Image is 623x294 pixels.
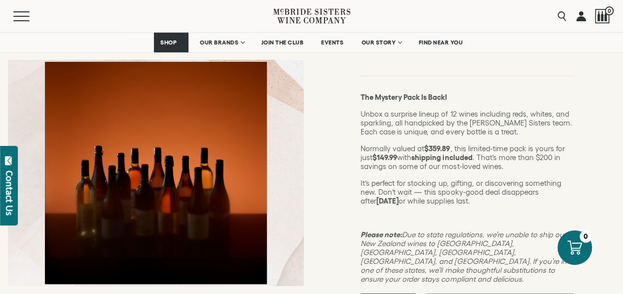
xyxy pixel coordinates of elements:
[200,39,238,46] span: OUR BRANDS
[361,39,396,46] span: OUR STORY
[361,230,402,239] strong: Please note:
[361,144,574,171] p: Normally valued at , this limited-time pack is yours for just with . That’s more than $200 in sav...
[255,33,310,52] a: JOIN THE CLUB
[355,33,407,52] a: OUR STORY
[419,39,463,46] span: FIND NEAR YOU
[160,39,177,46] span: SHOP
[580,230,592,243] div: 0
[361,230,567,283] em: Due to state regulations, we’re unable to ship our New Zealand wines to [GEOGRAPHIC_DATA], [GEOGR...
[372,153,397,162] strong: $149.99
[4,170,14,215] div: Contact Us
[361,179,574,206] p: It’s perfect for stocking up, gifting, or discovering something new. Don’t wait — this spooky-goo...
[13,11,49,21] button: Mobile Menu Trigger
[321,39,343,46] span: EVENTS
[361,110,574,136] p: Unbox a surprise lineup of 12 wines including reds, whites, and sparkling, all handpicked by the ...
[193,33,250,52] a: OUR BRANDS
[411,153,472,162] strong: shipping included
[605,6,614,15] span: 0
[361,93,447,101] strong: The Mystery Pack Is Back!
[261,39,304,46] span: JOIN THE CLUB
[154,33,188,52] a: SHOP
[412,33,470,52] a: FIND NEAR YOU
[315,33,350,52] a: EVENTS
[376,197,399,205] strong: [DATE]
[424,144,450,153] strong: $359.89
